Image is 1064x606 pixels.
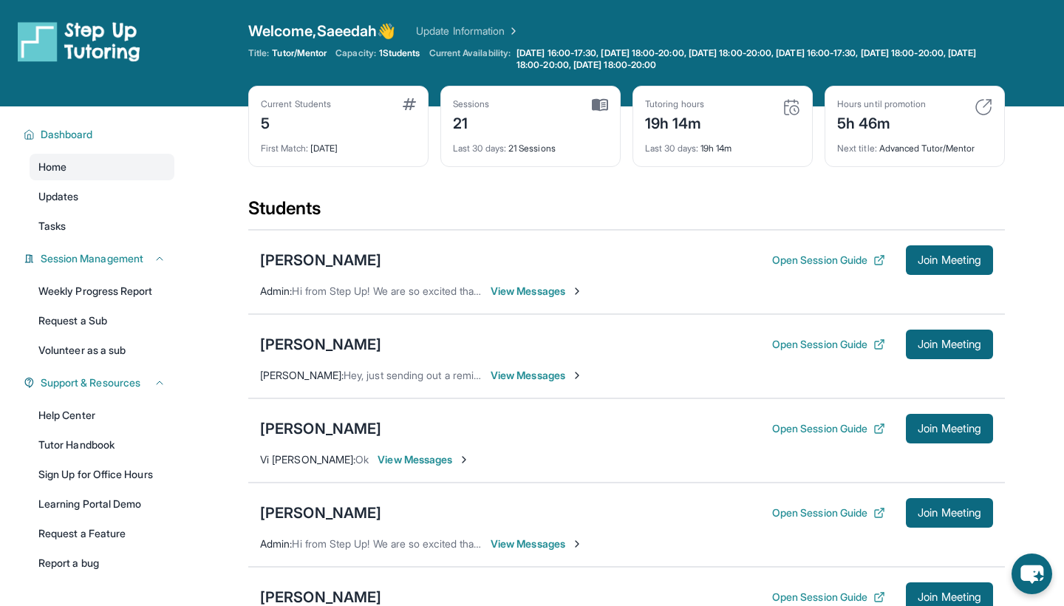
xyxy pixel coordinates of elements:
span: View Messages [491,537,583,551]
span: Vi [PERSON_NAME] : [260,453,355,466]
span: Welcome, Saeedah 👋 [248,21,395,41]
span: Join Meeting [918,508,981,517]
span: Ok [355,453,369,466]
div: 21 Sessions [453,134,608,154]
img: card [592,98,608,112]
div: Current Students [261,98,331,110]
div: 19h 14m [645,134,800,154]
button: Open Session Guide [772,505,885,520]
a: Tutor Handbook [30,432,174,458]
img: Chevron Right [505,24,519,38]
a: Tasks [30,213,174,239]
img: Chevron-Right [458,454,470,466]
a: Volunteer as a sub [30,337,174,364]
span: Updates [38,189,79,204]
div: Advanced Tutor/Mentor [837,134,992,154]
div: 19h 14m [645,110,704,134]
a: Weekly Progress Report [30,278,174,304]
a: Sign Up for Office Hours [30,461,174,488]
button: Dashboard [35,127,166,142]
button: Open Session Guide [772,590,885,605]
div: Sessions [453,98,490,110]
span: Tutor/Mentor [272,47,327,59]
a: [DATE] 16:00-17:30, [DATE] 18:00-20:00, [DATE] 18:00-20:00, [DATE] 16:00-17:30, [DATE] 18:00-20:0... [514,47,1005,71]
img: Chevron-Right [571,285,583,297]
span: View Messages [491,284,583,299]
div: 21 [453,110,490,134]
span: 1 Students [379,47,420,59]
span: Session Management [41,251,143,266]
button: Open Session Guide [772,337,885,352]
span: Tasks [38,219,66,234]
span: Join Meeting [918,340,981,349]
a: Home [30,154,174,180]
span: Join Meeting [918,424,981,433]
button: Support & Resources [35,375,166,390]
a: Learning Portal Demo [30,491,174,517]
img: card [782,98,800,116]
button: Join Meeting [906,498,993,528]
a: Request a Feature [30,520,174,547]
span: [PERSON_NAME] : [260,369,344,381]
div: [DATE] [261,134,416,154]
a: Update Information [416,24,519,38]
span: View Messages [378,452,470,467]
button: Session Management [35,251,166,266]
span: Home [38,160,66,174]
a: Report a bug [30,550,174,576]
div: Students [248,197,1005,229]
a: Updates [30,183,174,210]
img: logo [18,21,140,62]
button: chat-button [1012,554,1052,594]
button: Open Session Guide [772,253,885,268]
span: Admin : [260,537,292,550]
img: card [403,98,416,110]
img: Chevron-Right [571,370,583,381]
span: Support & Resources [41,375,140,390]
span: [DATE] 16:00-17:30, [DATE] 18:00-20:00, [DATE] 18:00-20:00, [DATE] 16:00-17:30, [DATE] 18:00-20:0... [516,47,1002,71]
span: Hey, just sending out a reminder for [DATE] tutoring session from 6-7pm. [344,369,683,381]
div: [PERSON_NAME] [260,503,381,523]
span: View Messages [491,368,583,383]
span: Join Meeting [918,256,981,265]
button: Join Meeting [906,330,993,359]
span: Last 30 days : [645,143,698,154]
span: Admin : [260,285,292,297]
span: Next title : [837,143,877,154]
div: 5 [261,110,331,134]
a: Help Center [30,402,174,429]
div: 5h 46m [837,110,926,134]
img: card [975,98,992,116]
div: [PERSON_NAME] [260,418,381,439]
span: Join Meeting [918,593,981,602]
span: First Match : [261,143,308,154]
div: [PERSON_NAME] [260,334,381,355]
span: Dashboard [41,127,93,142]
button: Open Session Guide [772,421,885,436]
button: Join Meeting [906,414,993,443]
img: Chevron-Right [571,538,583,550]
button: Join Meeting [906,245,993,275]
div: Tutoring hours [645,98,704,110]
span: Current Availability: [429,47,511,71]
div: [PERSON_NAME] [260,250,381,270]
span: Capacity: [335,47,376,59]
a: Request a Sub [30,307,174,334]
div: Hours until promotion [837,98,926,110]
span: Title: [248,47,269,59]
span: Last 30 days : [453,143,506,154]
